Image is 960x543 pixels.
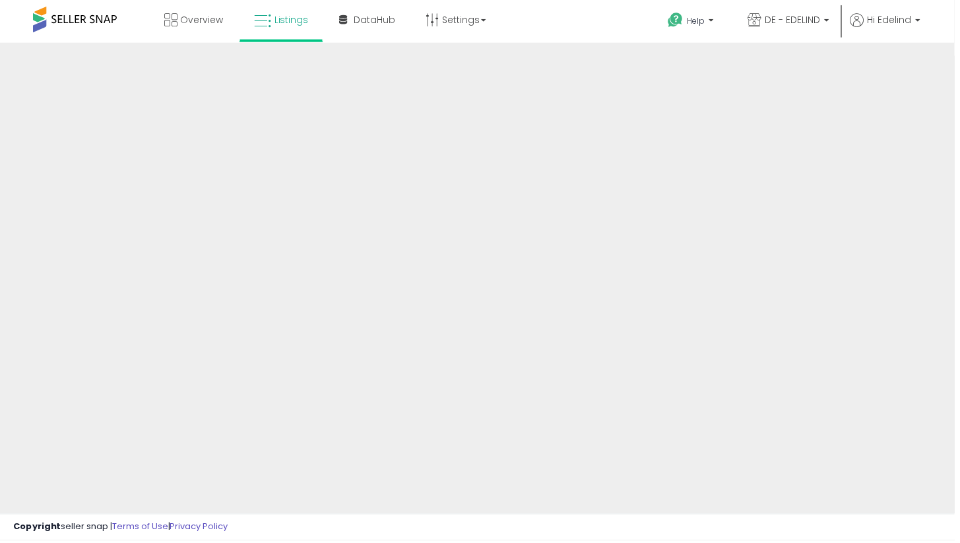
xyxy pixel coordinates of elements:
[171,523,229,536] a: Privacy Policy
[855,13,926,43] a: Hi Edelind
[356,13,397,26] span: DataHub
[671,12,688,28] i: Get Help
[113,523,169,536] a: Terms of Use
[13,523,61,536] strong: Copyright
[181,13,224,26] span: Overview
[769,13,825,26] span: DE - EDELIND
[691,15,709,26] span: Help
[13,524,229,536] div: seller snap | |
[872,13,916,26] span: Hi Edelind
[661,2,731,43] a: Help
[276,13,310,26] span: Listings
